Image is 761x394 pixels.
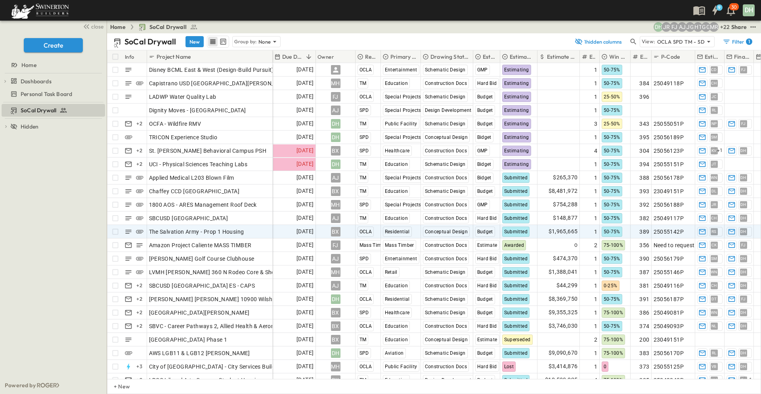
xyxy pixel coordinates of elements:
[693,22,703,32] div: Haaris Tahmas (haaris.tahmas@swinerton.com)
[604,242,623,248] span: 75-100%
[654,187,684,195] span: 23049151P
[331,213,340,223] div: AJ
[504,135,529,140] span: Estimating
[719,36,755,47] button: Filter1
[282,53,303,61] p: Due Date
[331,79,340,88] div: MH
[654,147,684,155] span: 25056123P
[430,53,469,61] p: Drawing Status
[477,108,493,113] span: Budget
[604,148,620,154] span: 50-75%
[477,256,497,261] span: Hard Bid
[594,214,597,222] span: 1
[331,173,340,183] div: AJ
[701,22,711,32] div: Gerrad Gerber (gerrad.gerber@swinerton.com)
[2,88,103,100] a: Personal Task Board
[589,53,595,61] p: Estimate Round
[331,133,340,142] div: DH
[677,22,687,32] div: Anthony Jimenez (anthony.jimenez@swinerton.com)
[640,53,647,61] p: Estimate Number
[331,227,340,236] div: BX
[149,23,187,31] span: SoCal Drywall
[477,81,497,86] span: Hard Bid
[331,200,340,209] div: MH
[218,37,228,46] button: kanban view
[331,254,340,263] div: AJ
[553,173,577,182] span: $265,370
[504,188,528,194] span: Submitted
[639,79,649,87] span: 384
[10,2,71,19] img: 6c363589ada0b36f064d841b69d3a419a338230e66bb0a533688fa5cc3e9e735.png
[504,269,528,275] span: Submitted
[425,161,466,167] span: Schematic Design
[594,187,597,195] span: 1
[639,120,649,128] span: 343
[604,108,620,113] span: 50-75%
[425,229,468,234] span: Conceptual Design
[654,160,684,168] span: 25055151P
[149,106,246,114] span: Dignity Moves - [GEOGRAPHIC_DATA]
[207,36,229,48] div: table view
[639,174,649,182] span: 388
[331,160,340,169] div: DH
[385,256,417,261] span: Entertainment
[477,161,491,167] span: Bidget
[125,46,134,68] div: Info
[2,104,105,117] div: SoCal Drywalltest
[359,256,369,261] span: SPD
[604,256,620,261] span: 50-75%
[504,256,528,261] span: Submitted
[639,93,649,101] span: 396
[639,201,649,209] span: 392
[504,215,528,221] span: Submitted
[123,50,147,63] div: Info
[604,175,620,181] span: 50-75%
[723,38,752,46] div: Filter
[385,121,417,127] span: Public Facility
[711,123,717,124] span: NP
[91,23,103,31] span: close
[425,215,467,221] span: Construction Docs
[748,38,750,45] h6: 1
[740,150,746,151] span: DH
[296,92,314,101] span: [DATE]
[654,268,684,276] span: 25055146P
[604,215,620,221] span: 50-75%
[425,94,466,100] span: Schematic Design
[110,23,203,31] nav: breadcrumbs
[654,79,684,87] span: 25049118P
[657,38,705,46] p: OCLA SPD TM - SD
[477,269,493,275] span: Budget
[594,79,597,87] span: 1
[556,281,578,290] span: $44,299
[2,60,103,71] a: Home
[21,106,56,114] span: SoCal Drywall
[317,46,334,68] div: Owner
[711,69,717,70] span: CD
[385,188,408,194] span: Education
[661,53,680,61] p: P-Code
[639,160,649,168] span: 394
[654,120,684,128] span: 25055051P
[604,121,620,127] span: 25-50%
[296,79,314,88] span: [DATE]
[149,268,277,276] span: LVMH [PERSON_NAME] 360 N Rodeo Core & Shell
[296,240,314,250] span: [DATE]
[604,81,620,86] span: 50-75%
[425,81,467,86] span: Construction Docs
[385,161,408,167] span: Education
[359,108,369,113] span: SPD
[717,147,723,155] span: + 1
[138,23,198,31] a: SoCal Drywall
[296,65,314,74] span: [DATE]
[425,121,466,127] span: Schematic Design
[477,229,493,234] span: Budget
[390,53,417,61] p: Primary Market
